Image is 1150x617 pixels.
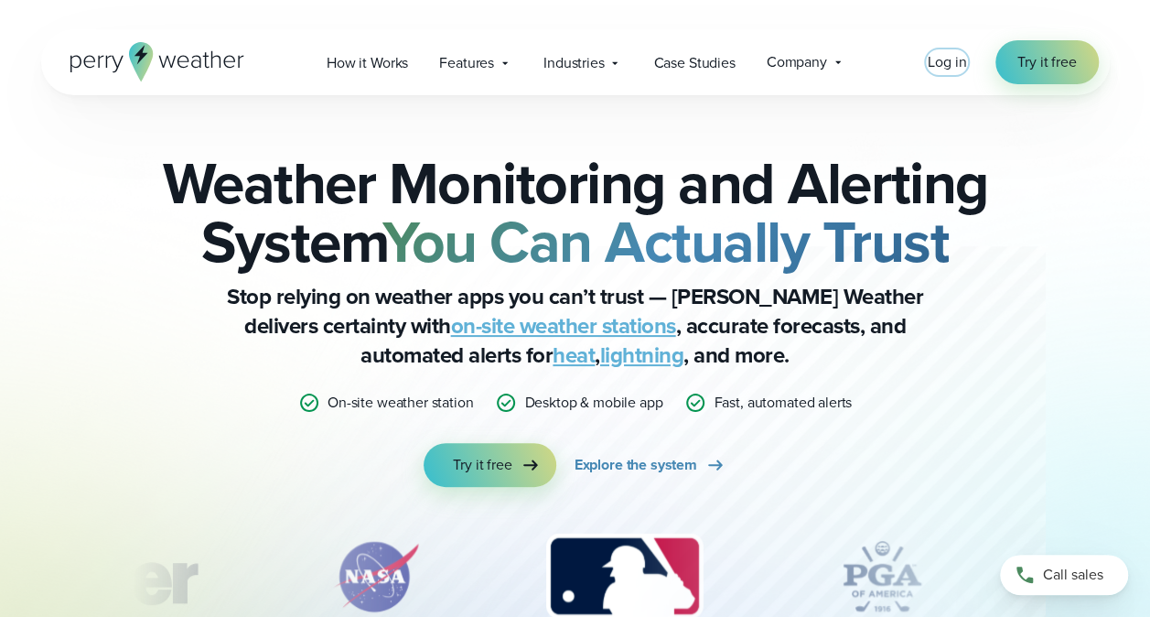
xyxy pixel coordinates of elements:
[210,282,941,370] p: Stop relying on weather apps you can’t trust — [PERSON_NAME] Weather delivers certainty with , ac...
[553,339,595,372] a: heat
[543,52,605,74] span: Industries
[767,51,827,73] span: Company
[995,40,1098,84] a: Try it free
[575,454,697,476] span: Explore the system
[575,443,726,487] a: Explore the system
[328,392,474,414] p: On-site weather station
[653,52,735,74] span: Case Studies
[382,199,949,285] strong: You Can Actually Trust
[451,309,676,342] a: on-site weather stations
[424,443,555,487] a: Try it free
[1000,555,1128,595] a: Call sales
[133,154,1018,271] h2: Weather Monitoring and Alerting System
[638,44,750,81] a: Case Studies
[524,392,662,414] p: Desktop & mobile app
[928,51,966,73] a: Log in
[439,52,494,74] span: Features
[327,52,408,74] span: How it Works
[1017,51,1076,73] span: Try it free
[1043,564,1103,586] span: Call sales
[714,392,852,414] p: Fast, automated alerts
[453,454,511,476] span: Try it free
[311,44,424,81] a: How it Works
[928,51,966,72] span: Log in
[600,339,684,372] a: lightning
